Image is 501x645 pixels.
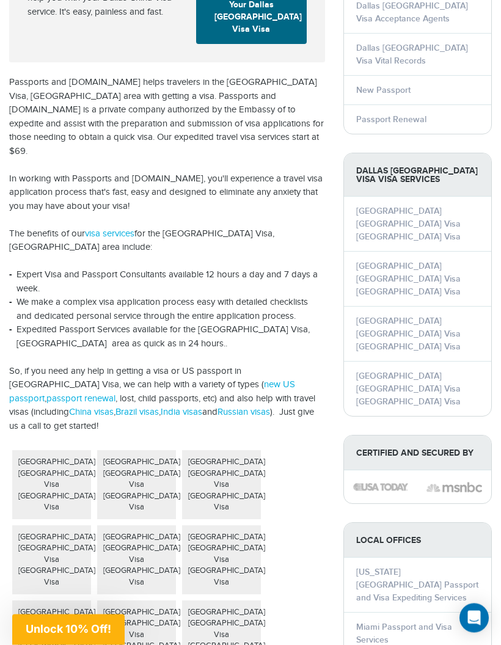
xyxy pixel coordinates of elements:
[9,173,325,214] p: In working with Passports and [DOMAIN_NAME], you'll experience a travel visa application process ...
[9,324,325,351] li: Expedited Passport Services available for the [GEOGRAPHIC_DATA] Visa, [GEOGRAPHIC_DATA] area as q...
[218,407,270,418] a: Russian visas
[46,394,115,404] a: passport renewal
[97,526,176,595] div: [GEOGRAPHIC_DATA] [GEOGRAPHIC_DATA] Visa [GEOGRAPHIC_DATA] Visa
[26,622,111,635] span: Unlock 10% Off!
[356,316,461,352] a: [GEOGRAPHIC_DATA] [GEOGRAPHIC_DATA] Visa [GEOGRAPHIC_DATA] Visa
[9,365,325,434] p: So, if you need any help in getting a visa or US passport in [GEOGRAPHIC_DATA] Visa, we can help ...
[9,228,325,255] p: The benefits of our for the [GEOGRAPHIC_DATA] Visa, [GEOGRAPHIC_DATA] area include:
[344,436,491,471] strong: Certified and Secured by
[69,407,114,418] a: China visas
[356,371,461,407] a: [GEOGRAPHIC_DATA] [GEOGRAPHIC_DATA] Visa [GEOGRAPHIC_DATA] Visa
[356,115,426,125] a: Passport Renewal
[182,451,261,520] div: [GEOGRAPHIC_DATA] [GEOGRAPHIC_DATA] Visa [GEOGRAPHIC_DATA] Visa
[356,43,468,67] a: Dallas [GEOGRAPHIC_DATA] Visa Vital Records
[85,229,134,239] a: visa services
[356,261,461,297] a: [GEOGRAPHIC_DATA] [GEOGRAPHIC_DATA] Visa [GEOGRAPHIC_DATA] Visa
[9,380,295,404] a: new US passport
[9,76,325,159] p: Passports and [DOMAIN_NAME] helps travelers in the [GEOGRAPHIC_DATA] Visa, [GEOGRAPHIC_DATA] area...
[356,1,468,24] a: Dallas [GEOGRAPHIC_DATA] Visa Acceptance Agents
[182,526,261,595] div: [GEOGRAPHIC_DATA] [GEOGRAPHIC_DATA] Visa [GEOGRAPHIC_DATA] Visa
[356,567,478,603] a: [US_STATE][GEOGRAPHIC_DATA] Passport and Visa Expediting Services
[356,206,461,242] a: [GEOGRAPHIC_DATA] [GEOGRAPHIC_DATA] Visa [GEOGRAPHIC_DATA] Visa
[459,603,489,633] div: Open Intercom Messenger
[353,484,409,492] img: image description
[9,269,325,296] li: Expert Visa and Passport Consultants available 12 hours a day and 7 days a week.
[344,154,491,197] strong: Dallas [GEOGRAPHIC_DATA] Visa Visa Services
[12,451,91,520] div: [GEOGRAPHIC_DATA] [GEOGRAPHIC_DATA] Visa [GEOGRAPHIC_DATA] Visa
[344,523,491,558] strong: LOCAL OFFICES
[115,407,159,418] a: Brazil visas
[97,451,176,520] div: [GEOGRAPHIC_DATA] [GEOGRAPHIC_DATA] Visa [GEOGRAPHIC_DATA] Visa
[9,296,325,324] li: We make a complex visa application process easy with detailed checklists and dedicated personal s...
[356,86,411,96] a: New Passport
[161,407,202,418] a: India visas
[12,526,91,595] div: [GEOGRAPHIC_DATA] [GEOGRAPHIC_DATA] Visa [GEOGRAPHIC_DATA] Visa
[426,481,482,494] img: image description
[12,614,125,645] div: Unlock 10% Off!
